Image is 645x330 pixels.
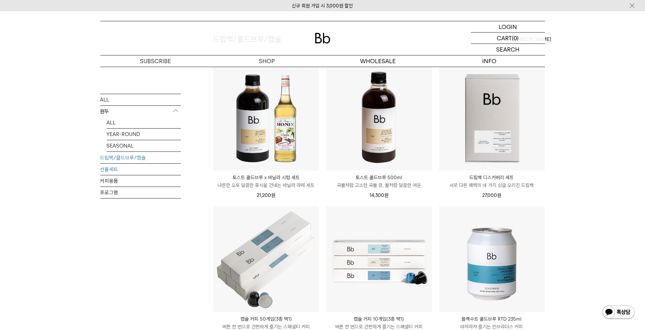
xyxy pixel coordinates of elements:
[323,55,434,67] p: WHOLESALE
[439,174,545,181] p: 드립백 디스커버리 세트
[213,174,319,189] a: 토스트 콜드브루 x 바닐라 시럽 세트 나른한 오후 달콤한 휴식을 건네는 바닐라 라떼 세트
[326,181,432,189] p: 곡물처럼 고소한 곡물 향, 꿀처럼 달콤한 여운
[482,192,501,198] span: 27,000
[512,33,519,44] p: (0)
[471,21,545,33] a: LOGIN
[439,181,545,189] p: 서로 다른 매력의 네 가지 싱글 오리진 드립백
[100,105,181,117] p: 원두
[100,175,181,186] a: 커피용품
[439,206,545,312] img: 블랙수트 콜드브루 RTD 235ml
[439,65,545,170] img: 드립백 디스커버리 세트
[499,21,517,32] p: LOGIN
[439,174,545,189] a: 드립백 디스커버리 세트 서로 다른 매력의 네 가지 싱글 오리진 드립백
[271,192,276,198] span: 원
[315,33,330,44] img: 로고
[496,44,520,55] p: SEARCH
[326,315,432,323] p: 캡슐 커피 10개입(3종 택1)
[471,33,545,44] a: CART (0)
[292,3,353,9] a: 신규 회원 가입 시 3,000원 할인
[257,192,276,198] span: 21,200
[369,192,388,198] span: 14,300
[100,55,211,67] a: SUBSCRIBE
[326,206,432,312] img: 캡슐 커피 10개입(3종 택1)
[384,192,388,198] span: 원
[326,174,432,181] p: 토스트 콜드브루 500ml
[213,181,319,189] p: 나른한 오후 달콤한 휴식을 건네는 바닐라 라떼 세트
[497,33,512,44] p: CART
[602,305,635,320] img: 카카오톡 채널 1:1 채팅 버튼
[107,140,181,151] a: SEASONAL
[213,174,319,181] p: 토스트 콜드브루 x 바닐라 시럽 세트
[211,55,323,67] a: SHOP
[326,174,432,189] a: 토스트 콜드브루 500ml 곡물처럼 고소한 곡물 향, 꿀처럼 달콤한 여운
[100,187,181,198] a: 프로그램
[213,206,319,312] img: 캡슐 커피 50개입(3종 택1)
[497,192,501,198] span: 원
[434,55,545,67] p: INFO
[100,152,181,163] a: 드립백/콜드브루/캡슐
[100,94,181,105] a: ALL
[107,128,181,140] a: YEAR-ROUND
[107,117,181,128] a: ALL
[213,65,319,170] img: 토스트 콜드브루 x 바닐라 시럽 세트
[439,315,545,323] p: 블랙수트 콜드브루 RTD 235ml
[326,65,432,170] img: 토스트 콜드브루 500ml
[213,315,319,323] p: 캡슐 커피 50개입(3종 택1)
[100,163,181,175] a: 선물세트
